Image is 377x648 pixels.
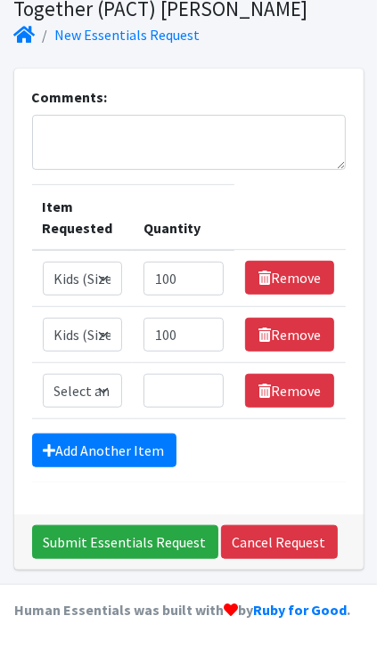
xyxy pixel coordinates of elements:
[221,525,338,559] a: Cancel Request
[253,601,347,619] a: Ruby for Good
[245,261,334,295] a: Remove
[32,525,218,559] input: Submit Essentials Request
[14,601,350,619] strong: Human Essentials was built with by .
[245,374,334,408] a: Remove
[245,318,334,352] a: Remove
[133,184,234,250] th: Quantity
[55,26,201,44] a: New Essentials Request
[32,184,134,250] th: Item Requested
[32,433,176,467] a: Add Another Item
[32,86,108,108] label: Comments:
